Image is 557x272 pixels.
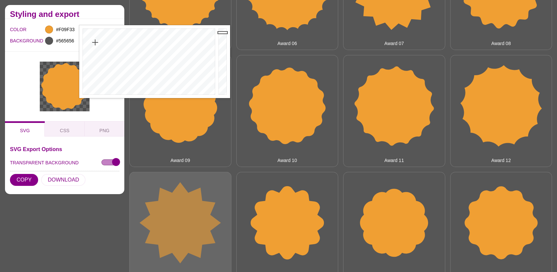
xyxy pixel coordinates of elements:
[10,25,18,34] label: COLOR
[45,121,85,136] button: CSS
[450,55,552,167] button: Award 12
[343,55,445,167] button: Award 11
[41,174,86,186] button: DOWNLOAD
[10,174,38,186] button: COPY
[10,158,79,167] label: TRANSPARENT BACKGROUND
[99,128,109,133] span: PNG
[10,12,119,17] h2: Styling and export
[10,146,119,152] h3: SVG Export Options
[129,55,231,167] button: Award 09
[10,36,18,45] label: BACKGROUND
[60,128,70,133] span: CSS
[236,55,339,167] button: Award 10
[85,121,124,136] button: PNG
